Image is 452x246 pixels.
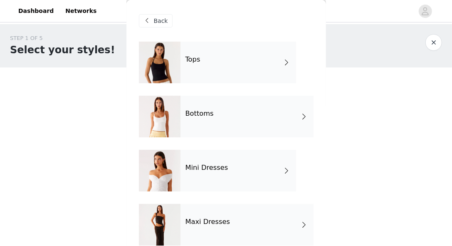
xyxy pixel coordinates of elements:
[185,164,228,171] h4: Mini Dresses
[60,2,101,20] a: Networks
[421,5,429,18] div: avatar
[13,2,59,20] a: Dashboard
[10,42,115,57] h1: Select your styles!
[10,34,115,42] div: STEP 1 OF 5
[185,218,230,226] h4: Maxi Dresses
[154,17,168,25] span: Back
[185,56,200,63] h4: Tops
[185,110,214,117] h4: Bottoms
